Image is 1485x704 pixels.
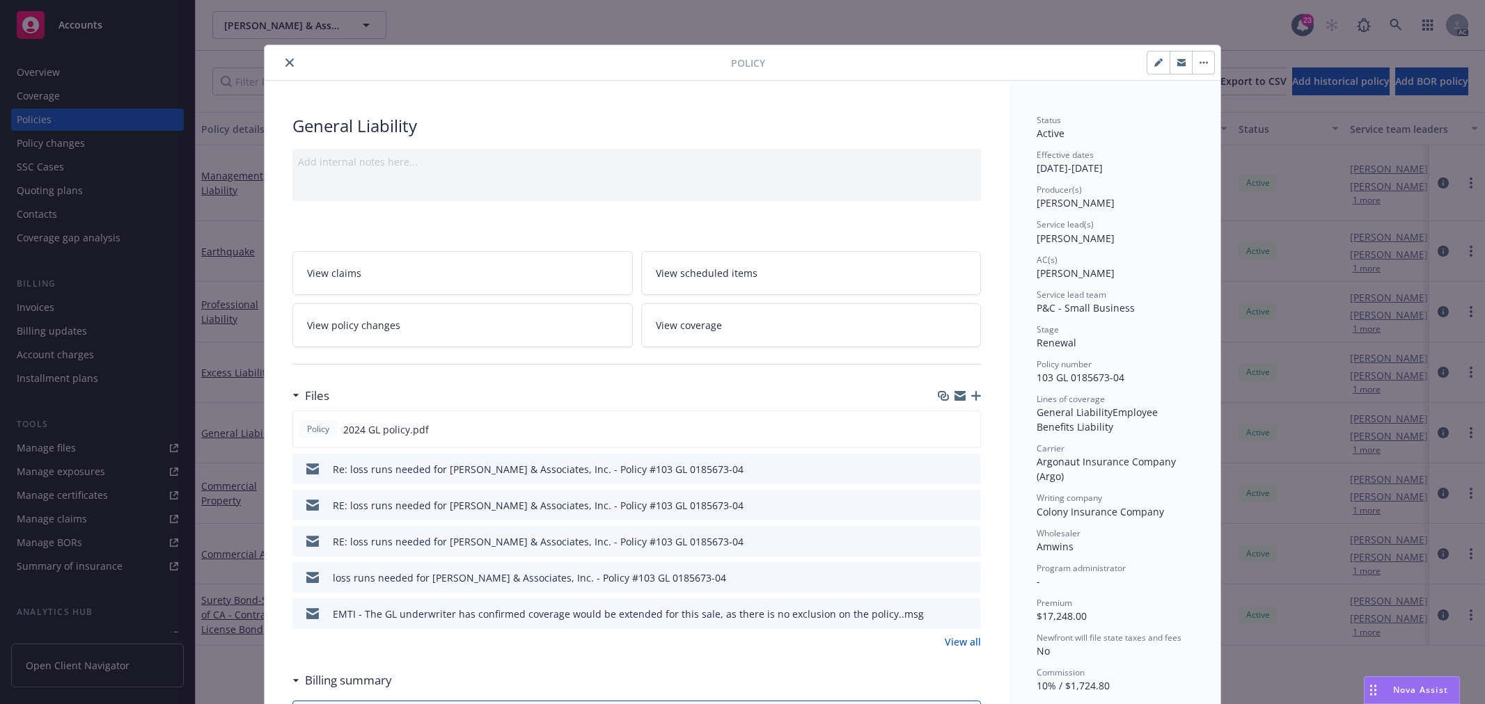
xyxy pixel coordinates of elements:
[1037,393,1105,405] span: Lines of coverage
[1037,358,1092,370] span: Policy number
[1037,609,1087,623] span: $17,248.00
[1037,679,1110,692] span: 10% / $1,724.80
[333,607,924,621] div: EMTI - The GL underwriter has confirmed coverage would be extended for this sale, as there is no ...
[941,498,952,513] button: download file
[1037,149,1094,161] span: Effective dates
[940,422,951,437] button: download file
[1037,540,1074,553] span: Amwins
[1037,289,1106,301] span: Service lead team
[1037,632,1181,643] span: Newfront will file state taxes and fees
[1037,301,1135,314] span: P&C - Small Business
[333,534,744,549] div: RE: loss runs needed for [PERSON_NAME] & Associates, Inc. - Policy #103 GL 0185673-04
[962,422,975,437] button: preview file
[333,570,726,585] div: loss runs needed for [PERSON_NAME] & Associates, Inc. - Policy #103 GL 0185673-04
[1037,196,1115,209] span: [PERSON_NAME]
[1037,114,1061,126] span: Status
[1037,254,1058,266] span: AC(s)
[1037,597,1072,609] span: Premium
[1037,644,1050,657] span: No
[1037,455,1179,483] span: Argonaut Insurance Company (Argo)
[641,303,982,347] a: View coverage
[292,114,981,138] div: General Liability
[1037,336,1076,349] span: Renewal
[1037,184,1082,195] span: Producer(s)
[1037,505,1164,518] span: Colony Insurance Company
[333,498,744,513] div: RE: loss runs needed for [PERSON_NAME] & Associates, Inc. - Policy #103 GL 0185673-04
[305,387,329,405] h3: Files
[1037,442,1064,454] span: Carrier
[292,303,633,347] a: View policy changes
[307,266,361,280] span: View claims
[1037,127,1064,140] span: Active
[1365,677,1382,703] div: Drag to move
[656,266,757,280] span: View scheduled items
[298,154,975,169] div: Add internal notes here...
[731,56,765,70] span: Policy
[945,634,981,649] a: View all
[963,607,975,621] button: preview file
[281,54,298,71] button: close
[1037,232,1115,245] span: [PERSON_NAME]
[1393,684,1448,696] span: Nova Assist
[333,462,744,477] div: Re: loss runs needed for [PERSON_NAME] & Associates, Inc. - Policy #103 GL 0185673-04
[343,422,429,437] span: 2024 GL policy.pdf
[1037,218,1094,230] span: Service lead(s)
[963,498,975,513] button: preview file
[963,534,975,549] button: preview file
[1037,406,1161,433] span: Employee Benefits Liability
[307,318,400,333] span: View policy changes
[292,251,633,295] a: View claims
[1364,676,1460,704] button: Nova Assist
[941,534,952,549] button: download file
[963,570,975,585] button: preview file
[1037,527,1081,539] span: Wholesaler
[1037,323,1059,335] span: Stage
[1037,266,1115,280] span: [PERSON_NAME]
[641,251,982,295] a: View scheduled items
[292,671,392,689] div: Billing summary
[1037,371,1124,384] span: 103 GL 0185673-04
[656,318,722,333] span: View coverage
[305,671,392,689] h3: Billing summary
[1037,149,1193,175] div: [DATE] - [DATE]
[304,423,332,435] span: Policy
[292,387,329,405] div: Files
[941,607,952,621] button: download file
[941,462,952,477] button: download file
[1037,492,1102,504] span: Writing company
[1037,575,1040,588] span: -
[941,570,952,585] button: download file
[1037,666,1085,678] span: Commission
[1037,406,1113,419] span: General Liability
[963,462,975,477] button: preview file
[1037,562,1126,574] span: Program administrator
